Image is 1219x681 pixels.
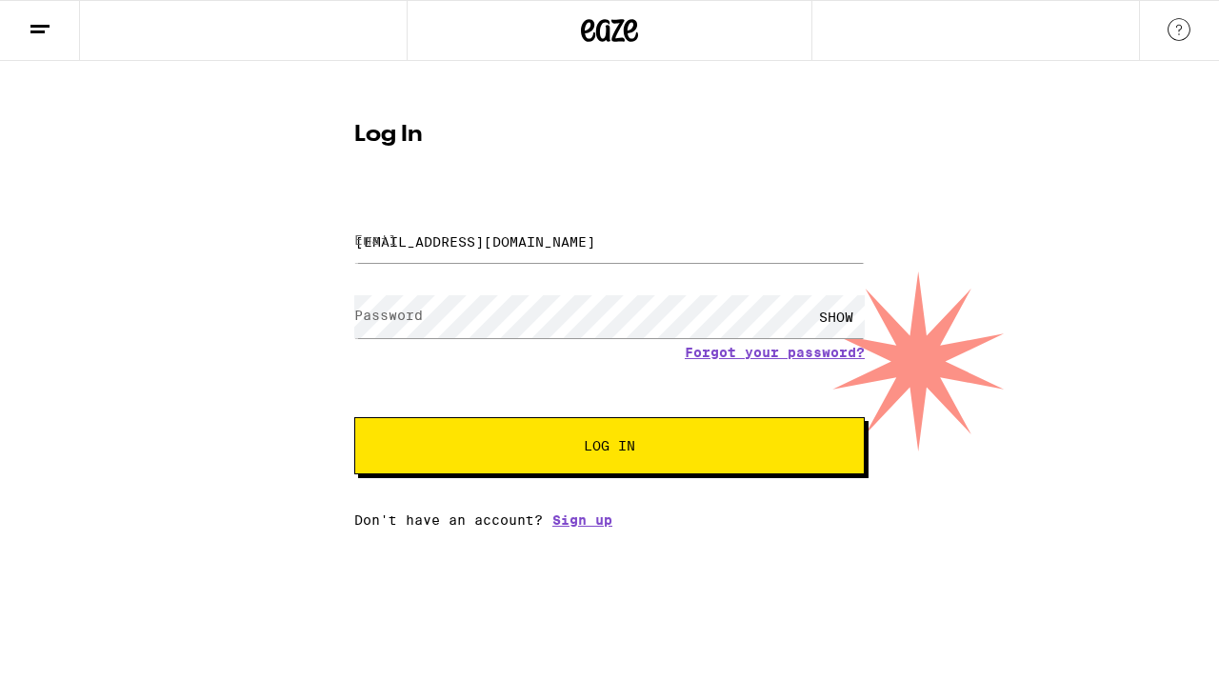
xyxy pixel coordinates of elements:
span: Log In [584,439,635,452]
div: Don't have an account? [354,512,865,528]
label: Email [354,232,397,248]
h1: Log In [354,124,865,147]
a: Sign up [552,512,612,528]
label: Password [354,308,423,323]
button: Log In [354,417,865,474]
span: Hi. Need any help? [11,13,137,29]
input: Email [354,220,865,263]
a: Forgot your password? [685,345,865,360]
div: SHOW [808,295,865,338]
